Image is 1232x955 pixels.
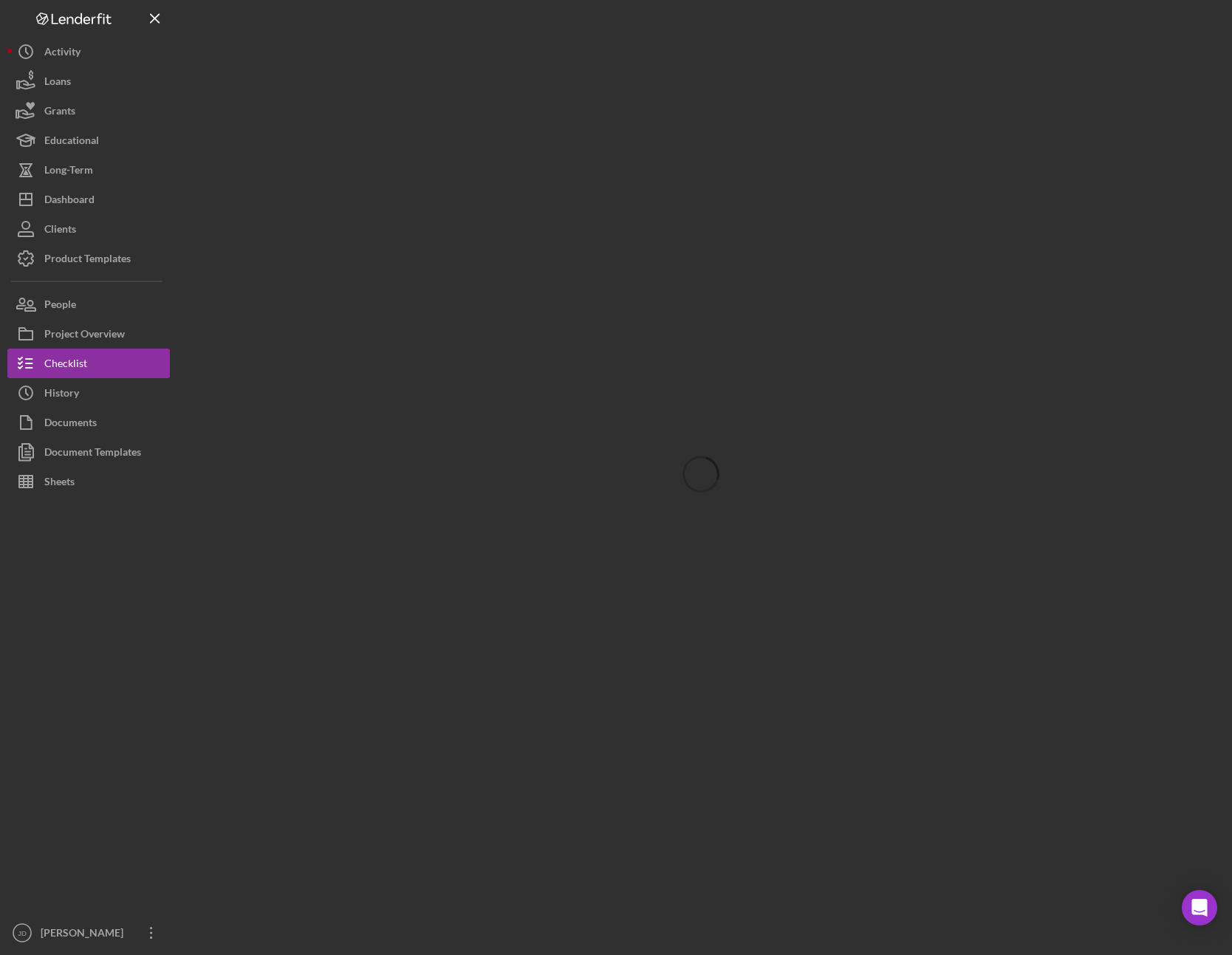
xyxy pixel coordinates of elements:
[7,214,170,244] button: Clients
[44,467,75,500] div: Sheets
[7,96,170,126] button: Grants
[44,290,76,323] div: People
[7,437,170,467] button: Document Templates
[18,929,27,937] text: JD
[7,185,170,214] button: Dashboard
[44,214,76,247] div: Clients
[37,918,133,951] div: [PERSON_NAME]
[44,349,87,382] div: Checklist
[44,155,93,188] div: Long-Term
[44,37,81,70] div: Activity
[7,378,170,408] button: History
[44,126,99,159] div: Educational
[44,66,71,100] div: Loans
[7,319,170,349] button: Project Overview
[7,349,170,378] button: Checklist
[7,155,170,185] button: Long-Term
[7,66,170,96] button: Loans
[7,126,170,155] button: Educational
[7,37,170,66] button: Activity
[7,408,170,437] button: Documents
[44,96,75,129] div: Grants
[44,408,97,441] div: Documents
[44,437,141,470] div: Document Templates
[7,467,170,496] button: Sheets
[7,918,170,948] button: JD[PERSON_NAME]
[7,244,170,273] button: Product Templates
[44,185,95,218] div: Dashboard
[44,244,131,277] div: Product Templates
[44,319,125,352] div: Project Overview
[1182,890,1217,925] div: Open Intercom Messenger
[7,290,170,319] button: People
[44,378,79,411] div: History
